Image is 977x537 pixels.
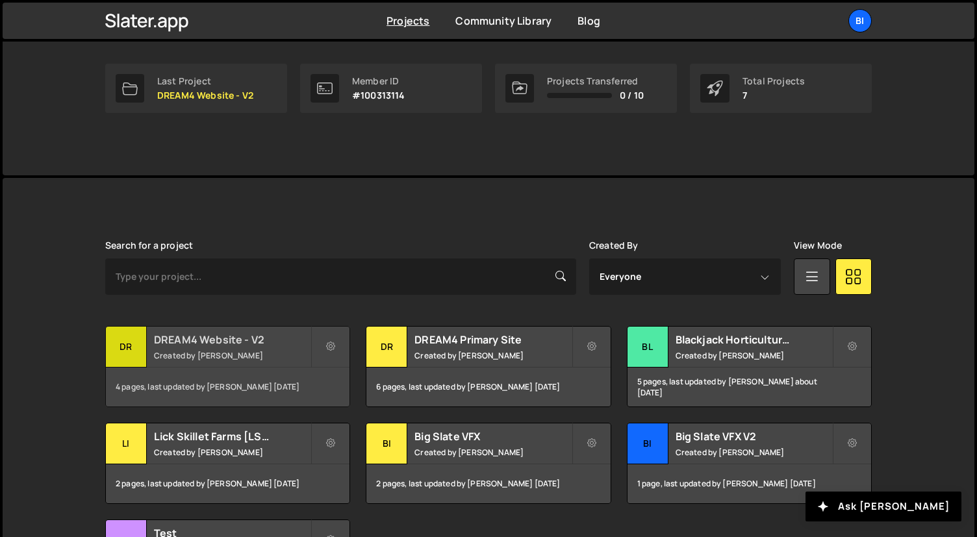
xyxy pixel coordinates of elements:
label: View Mode [794,240,842,251]
p: DREAM4 Website - V2 [157,90,253,101]
a: Projects [387,14,429,28]
div: Bi [628,423,668,464]
a: Bl Blackjack Horticulture [BJ_2719_WEBDEV] Created by [PERSON_NAME] 5 pages, last updated by [PER... [627,326,872,407]
h2: Big Slate VFX [414,429,571,443]
small: Created by [PERSON_NAME] [676,350,832,361]
div: 1 page, last updated by [PERSON_NAME] [DATE] [628,464,871,503]
a: Community Library [455,14,552,28]
label: Search for a project [105,240,193,251]
h2: Lick Skillet Farms [LSC_2770_WEB] [154,429,311,443]
div: 2 pages, last updated by [PERSON_NAME] [DATE] [366,464,610,503]
h2: DREAM4 Website - V2 [154,332,311,347]
a: Last Project DREAM4 Website - V2 [105,64,287,113]
a: Bi [848,9,872,32]
div: 5 pages, last updated by [PERSON_NAME] about [DATE] [628,368,871,406]
div: Projects Transferred [547,76,644,86]
small: Created by [PERSON_NAME] [414,447,571,458]
div: Total Projects [742,76,805,86]
small: Created by [PERSON_NAME] [154,350,311,361]
div: 6 pages, last updated by [PERSON_NAME] [DATE] [366,368,610,406]
a: Blog [577,14,600,28]
small: Created by [PERSON_NAME] [676,447,832,458]
div: 4 pages, last updated by [PERSON_NAME] [DATE] [106,368,349,406]
a: Bi Big Slate VFX V2 Created by [PERSON_NAME] 1 page, last updated by [PERSON_NAME] [DATE] [627,423,872,504]
button: Ask [PERSON_NAME] [806,492,961,521]
a: DR DREAM4 Primary Site Created by [PERSON_NAME] 6 pages, last updated by [PERSON_NAME] [DATE] [366,326,611,407]
small: Created by [PERSON_NAME] [154,447,311,458]
div: DR [366,327,407,368]
a: DR DREAM4 Website - V2 Created by [PERSON_NAME] 4 pages, last updated by [PERSON_NAME] [DATE] [105,326,350,407]
a: Bi Big Slate VFX Created by [PERSON_NAME] 2 pages, last updated by [PERSON_NAME] [DATE] [366,423,611,504]
div: Li [106,423,147,464]
div: Last Project [157,76,253,86]
input: Type your project... [105,258,576,295]
div: Bi [366,423,407,464]
p: #100313114 [352,90,405,101]
span: 0 / 10 [620,90,644,101]
small: Created by [PERSON_NAME] [414,350,571,361]
h2: Blackjack Horticulture [BJ_2719_WEBDEV] [676,332,832,347]
div: 2 pages, last updated by [PERSON_NAME] [DATE] [106,464,349,503]
h2: Big Slate VFX V2 [676,429,832,443]
a: Li Lick Skillet Farms [LSC_2770_WEB] Created by [PERSON_NAME] 2 pages, last updated by [PERSON_NA... [105,423,350,504]
div: DR [106,327,147,368]
h2: DREAM4 Primary Site [414,332,571,347]
p: 7 [742,90,805,101]
label: Created By [589,240,639,251]
div: Member ID [352,76,405,86]
div: Bl [628,327,668,368]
